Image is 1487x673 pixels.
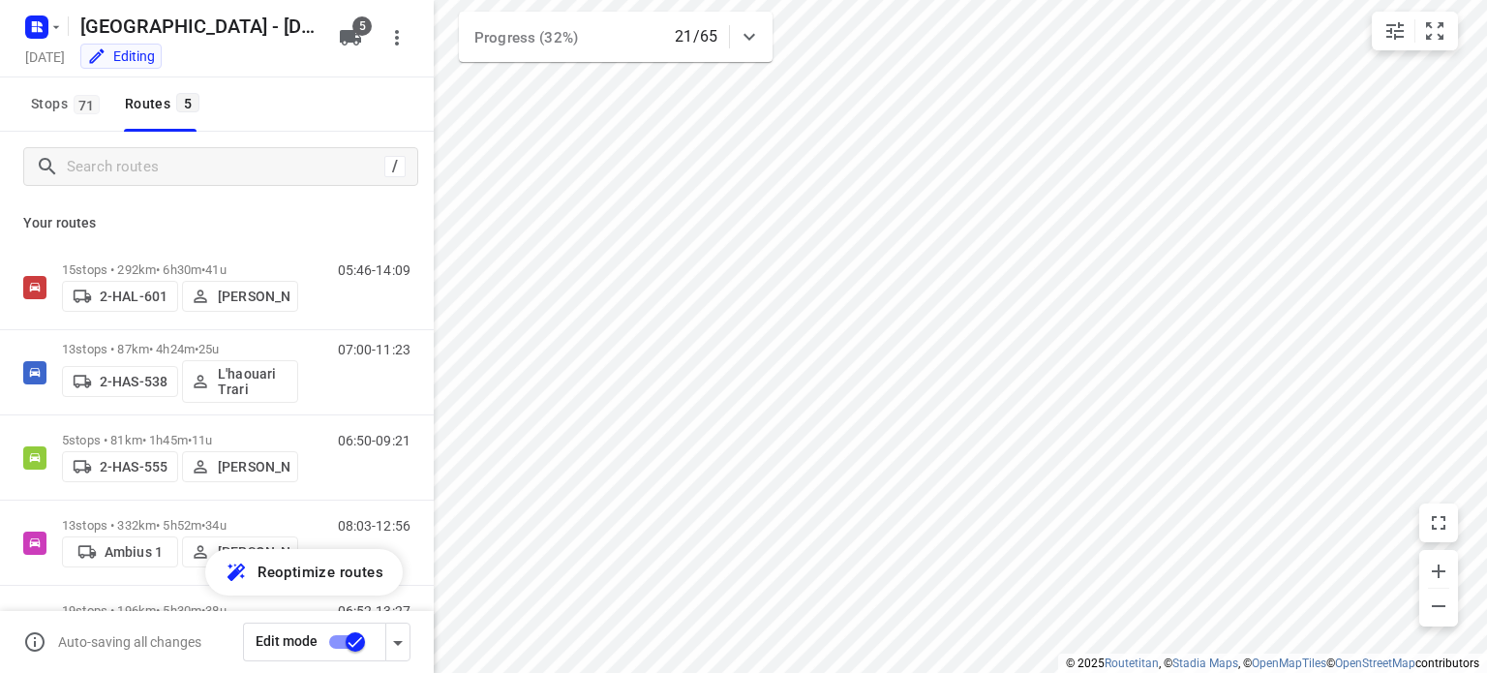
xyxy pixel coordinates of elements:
[205,603,226,618] span: 38u
[218,366,289,397] p: L'haouari Trari
[1335,657,1415,670] a: OpenStreetMap
[205,549,403,596] button: Reoptimize routes
[182,281,298,312] button: [PERSON_NAME]
[218,289,289,304] p: [PERSON_NAME]
[198,342,219,356] span: 25u
[182,451,298,482] button: [PERSON_NAME]
[218,544,289,560] p: [PERSON_NAME]
[74,95,100,114] span: 71
[1252,657,1326,670] a: OpenMapTiles
[67,152,384,182] input: Search routes
[352,16,372,36] span: 5
[125,92,205,116] div: Routes
[384,156,406,177] div: /
[87,46,155,66] div: Editing
[1376,12,1414,50] button: Map settings
[62,451,178,482] button: 2-HAS-555
[1066,657,1479,670] li: © 2025 , © , © © contributors
[62,433,298,447] p: 5 stops • 81km • 1h45m
[17,46,73,68] h5: Project date
[201,518,205,533] span: •
[218,459,289,474] p: [PERSON_NAME]
[459,12,773,62] div: Progress (32%)21/65
[205,518,226,533] span: 34u
[62,603,298,618] p: 19 stops • 196km • 5h30m
[338,433,410,448] p: 06:50-09:21
[256,633,318,649] span: Edit mode
[62,342,298,356] p: 13 stops • 87km • 4h24m
[62,281,178,312] button: 2-HAL-601
[1372,12,1458,50] div: small contained button group
[58,634,201,650] p: Auto-saving all changes
[62,262,298,277] p: 15 stops • 292km • 6h30m
[182,536,298,567] button: [PERSON_NAME]
[258,560,383,585] span: Reoptimize routes
[1172,657,1238,670] a: Stadia Maps
[378,18,416,57] button: More
[386,629,410,654] div: Driver app settings
[474,29,578,46] span: Progress (32%)
[73,11,323,42] h5: [GEOGRAPHIC_DATA] - [DATE]
[23,213,410,233] p: Your routes
[331,18,370,57] button: 5
[62,536,178,567] button: Ambius 1
[205,262,226,277] span: 41u
[62,366,178,397] button: 2-HAS-538
[1105,657,1159,670] a: Routetitan
[201,262,205,277] span: •
[188,433,192,447] span: •
[338,262,410,278] p: 05:46-14:09
[675,25,717,48] p: 21/65
[338,603,410,619] p: 06:52-13:27
[195,342,198,356] span: •
[31,92,106,116] span: Stops
[100,289,167,304] p: 2-HAL-601
[338,518,410,534] p: 08:03-12:56
[105,544,163,560] p: Ambius 1
[62,518,298,533] p: 13 stops • 332km • 5h52m
[176,93,199,112] span: 5
[192,433,212,447] span: 11u
[182,360,298,403] button: L'haouari Trari
[201,603,205,618] span: •
[100,374,167,389] p: 2-HAS-538
[338,342,410,357] p: 07:00-11:23
[100,459,167,474] p: 2-HAS-555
